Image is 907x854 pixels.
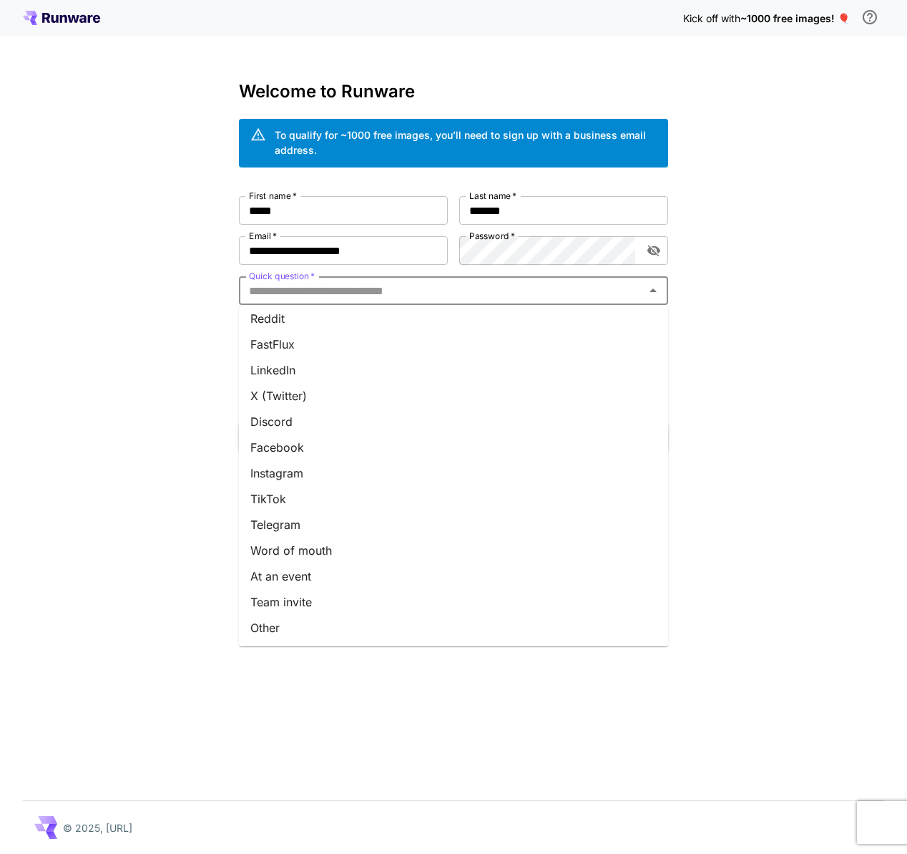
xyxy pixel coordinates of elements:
li: At an event [239,563,668,589]
label: Quick question [249,270,315,282]
li: Facebook [239,435,668,460]
label: Password [469,230,515,242]
li: Other [239,615,668,641]
label: Email [249,230,277,242]
li: Instagram [239,460,668,486]
div: To qualify for ~1000 free images, you’ll need to sign up with a business email address. [275,127,657,157]
li: X (Twitter) [239,383,668,409]
li: Telegram [239,512,668,538]
li: LinkedIn [239,357,668,383]
h3: Welcome to Runware [239,82,668,102]
label: First name [249,190,297,202]
li: FastFlux [239,331,668,357]
li: Word of mouth [239,538,668,563]
li: Discord [239,409,668,435]
li: Team invite [239,589,668,615]
button: In order to qualify for free credit, you need to sign up with a business email address and click ... [855,3,884,31]
p: © 2025, [URL] [63,820,132,835]
label: Last name [469,190,516,202]
li: Reddit [239,306,668,331]
li: TikTok [239,486,668,512]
